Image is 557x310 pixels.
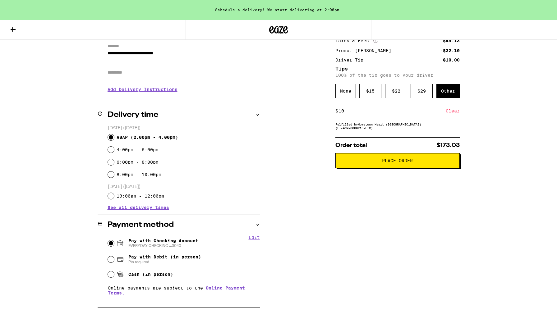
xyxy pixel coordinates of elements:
span: $173.03 [436,143,460,148]
div: Other [436,84,460,98]
a: Online Payment Terms. [108,285,245,295]
p: Online payments are subject to the [108,285,260,295]
p: [DATE] ([DATE]) [108,184,260,190]
div: $ 22 [385,84,407,98]
label: 4:00pm - 6:00pm [117,147,159,152]
button: See all delivery times [108,205,169,210]
span: Pay with Debit (in person) [128,254,201,259]
h5: Tips [335,66,460,71]
h3: Add Delivery Instructions [108,82,260,97]
div: Taxes & Fees [335,38,378,43]
span: Order total [335,143,367,148]
div: $ [335,104,338,118]
div: $49.13 [443,39,460,43]
div: -$32.10 [440,48,460,53]
div: $10.00 [443,58,460,62]
button: Place Order [335,153,460,168]
span: Hi. Need any help? [4,4,45,9]
div: $ 15 [359,84,381,98]
input: 0 [338,108,446,114]
div: Fulfilled by Hometown Heart ([GEOGRAPHIC_DATA]) (Lic# C9-0000215-LIC ) [335,122,460,130]
div: $ 29 [411,84,433,98]
div: Promo: [PERSON_NAME] [335,48,396,53]
span: ASAP ( 2:00pm - 4:00pm ) [117,135,178,140]
span: EVERYDAY CHECKING ...3040 [128,243,198,248]
p: We'll contact you at [PHONE_NUMBER] when we arrive [108,97,260,102]
label: 8:00pm - 10:00pm [117,172,161,177]
p: 100% of the tip goes to your driver [335,73,460,78]
span: Pin required [128,259,201,264]
span: Cash (in person) [128,272,173,277]
h2: Payment method [108,221,174,229]
div: Driver Tip [335,58,368,62]
div: None [335,84,356,98]
span: Place Order [382,158,413,163]
label: 6:00pm - 8:00pm [117,160,159,165]
p: [DATE] ([DATE]) [108,125,260,131]
h2: Delivery time [108,111,159,119]
div: Clear [446,104,460,118]
label: 10:00am - 12:00pm [117,194,164,198]
span: Pay with Checking Account [128,238,198,248]
button: Edit [249,235,260,240]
